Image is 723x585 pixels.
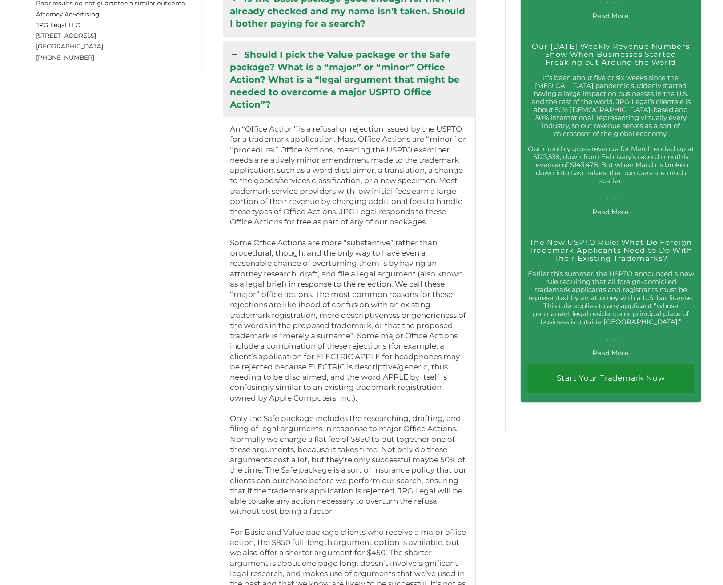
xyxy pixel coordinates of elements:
[528,364,694,393] a: Start Your Trademark Now
[36,11,100,18] span: Attorney Advertising.
[592,349,630,357] a: Read More.
[223,42,475,117] a: Should I pick the Value package or the Safe package? What is a “major” or “minor” Office Action? ...
[532,42,690,67] a: Our [DATE] Weekly Revenue Numbers Show When Businesses Started Freaking out Around the World
[36,43,103,50] span: [GEOGRAPHIC_DATA]
[528,74,694,138] p: It’s been about five or six weeks since the [MEDICAL_DATA] pandemic suddenly started having a lar...
[592,12,630,20] a: Read More.
[528,270,694,342] p: Earlier this summer, the USPTO announced a new rule requiring that all foreign-domiciled trademar...
[528,145,694,201] p: Our monthly gross revenue for March ended up at $123,538, down from February’s record monthly rev...
[36,32,96,39] span: [STREET_ADDRESS]
[592,208,630,216] a: Read More.
[36,54,94,61] span: [PHONE_NUMBER]
[36,21,80,28] span: JPG Legal LLC
[529,238,693,263] a: The New USPTO Rule: What Do Foreign Trademark Applicants Need to Do With Their Existing Trademarks?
